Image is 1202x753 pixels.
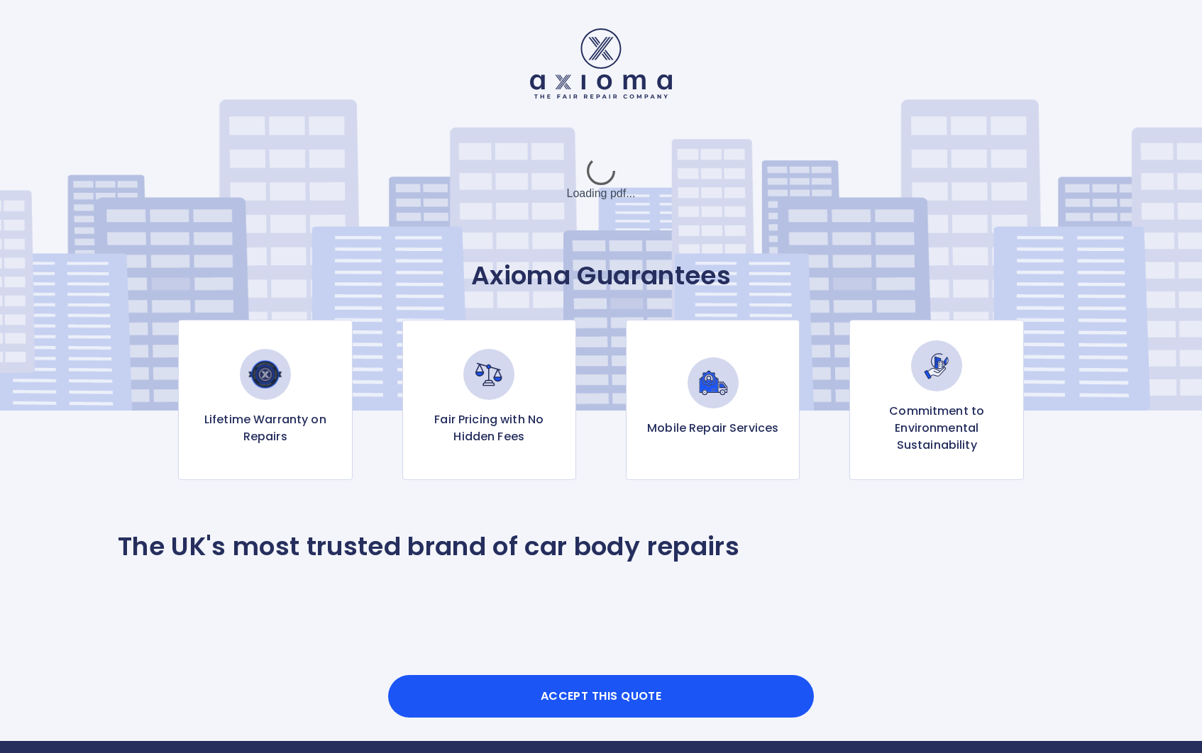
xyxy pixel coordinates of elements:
iframe: Customer reviews powered by Trustpilot [118,585,1084,684]
p: Fair Pricing with No Hidden Fees [414,411,564,445]
p: Axioma Guarantees [118,260,1084,291]
img: Fair Pricing with No Hidden Fees [463,349,514,400]
img: Mobile Repair Services [688,357,739,408]
div: Loading pdf... [495,144,707,215]
button: Accept this Quote [388,675,814,718]
img: Logo [530,28,672,99]
p: Commitment to Environmental Sustainability [861,403,1011,454]
p: Mobile Repair Services [647,420,778,437]
img: Commitment to Environmental Sustainability [911,340,962,391]
p: Lifetime Warranty on Repairs [190,411,340,445]
img: Lifetime Warranty on Repairs [240,349,291,400]
p: The UK's most trusted brand of car body repairs [118,531,739,562]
